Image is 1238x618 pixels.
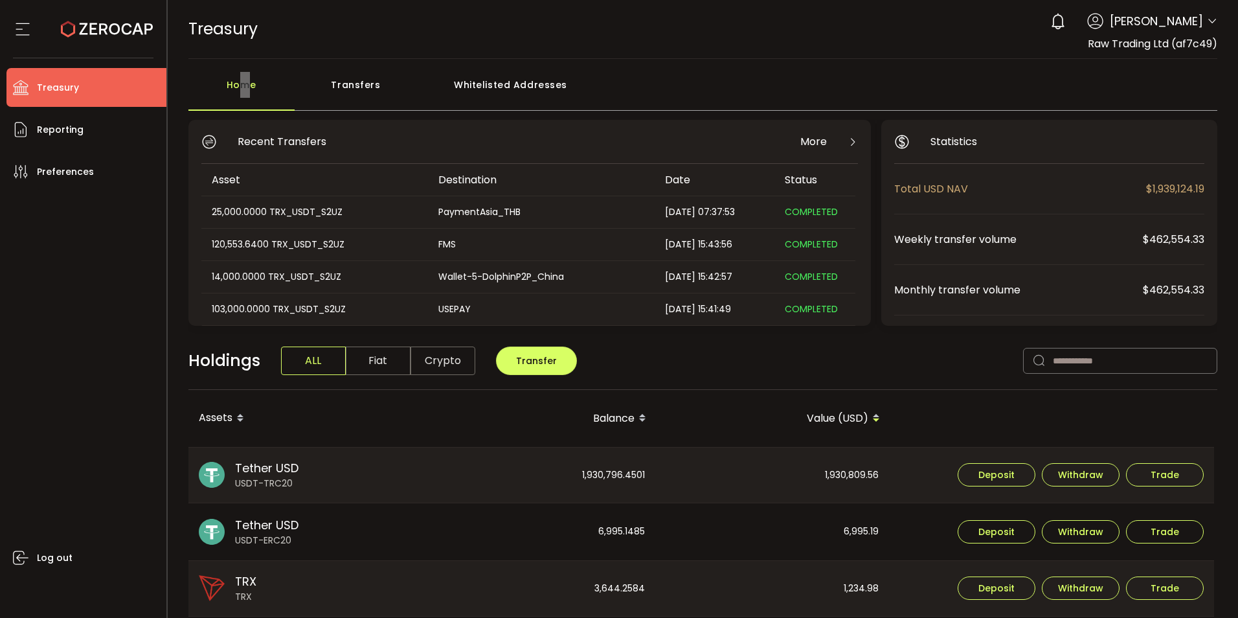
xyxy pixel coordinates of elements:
span: Trade [1151,527,1179,536]
div: 6,995.1485 [423,503,655,560]
img: trx_portfolio.png [199,575,225,601]
div: Status [774,172,855,187]
span: Holdings [188,349,260,373]
span: Log out [37,549,73,567]
span: Transfer [516,354,557,367]
span: Fiat [346,347,411,375]
div: FMS [428,237,653,252]
div: Date [655,172,774,187]
span: COMPLETED [785,205,838,218]
div: [DATE] 15:41:49 [655,302,774,317]
div: PaymentAsia_THB [428,205,653,220]
img: usdt_portfolio.svg [199,519,225,545]
span: More [800,133,827,150]
span: COMPLETED [785,238,838,251]
div: [DATE] 07:37:53 [655,205,774,220]
span: Total USD NAV [894,181,1146,197]
div: Asset [201,172,428,187]
div: 103,000.0000 TRX_USDT_S2UZ [201,302,427,317]
span: Withdraw [1058,527,1103,536]
button: Withdraw [1042,463,1120,486]
span: Trade [1151,470,1179,479]
button: Trade [1126,520,1204,544]
span: Treasury [37,78,79,97]
span: $1,939,124.19 [1146,181,1204,197]
span: Crypto [411,347,475,375]
div: Whitelisted Addresses [418,72,604,111]
div: Balance [423,407,657,429]
span: Treasury [188,17,258,40]
div: 25,000.0000 TRX_USDT_S2UZ [201,205,427,220]
span: Tether USD [235,516,298,534]
span: TRX [235,573,256,590]
span: Preferences [37,163,94,181]
div: Home [188,72,295,111]
span: Withdraw [1058,584,1103,593]
button: Trade [1126,577,1204,600]
span: $462,554.33 [1143,282,1204,298]
span: USDT-ERC20 [235,534,298,547]
div: [DATE] 15:43:56 [655,237,774,252]
div: 1,930,796.4501 [423,448,655,503]
span: Weekly transfer volume [894,231,1143,247]
button: Transfer [496,347,577,375]
button: Withdraw [1042,577,1120,600]
span: [PERSON_NAME] [1110,12,1203,30]
span: Deposit [978,470,1015,479]
span: Raw Trading Ltd (af7c49) [1088,36,1217,51]
div: 1,234.98 [657,561,889,617]
span: USDT-TRC20 [235,477,298,490]
span: Recent Transfers [238,133,326,150]
button: Deposit [958,577,1035,600]
span: Deposit [978,527,1015,536]
div: Destination [428,172,655,187]
button: Deposit [958,520,1035,544]
div: USEPAY [428,302,653,317]
div: [DATE] 15:42:57 [655,269,774,284]
div: 6,995.19 [657,503,889,560]
span: Monthly transfer volume [894,282,1143,298]
span: Reporting [37,120,84,139]
span: Trade [1151,584,1179,593]
div: Wallet-5-DolphinP2P_China [428,269,653,284]
span: $462,554.33 [1143,231,1204,247]
span: Withdraw [1058,470,1103,479]
span: Tether USD [235,459,298,477]
span: Deposit [978,584,1015,593]
span: Statistics [930,133,977,150]
span: COMPLETED [785,303,838,315]
button: Deposit [958,463,1035,486]
img: usdt_portfolio.svg [199,462,225,488]
div: 3,644.2584 [423,561,655,617]
button: Trade [1126,463,1204,486]
div: Assets [188,407,423,429]
span: COMPLETED [785,270,838,283]
div: 14,000.0000 TRX_USDT_S2UZ [201,269,427,284]
div: Value (USD) [657,407,890,429]
div: 120,553.6400 TRX_USDT_S2UZ [201,237,427,252]
button: Withdraw [1042,520,1120,544]
span: TRX [235,590,256,604]
div: Transfers [295,72,418,111]
iframe: Chat Widget [1173,556,1238,618]
span: ALL [281,347,346,375]
div: 1,930,809.56 [657,448,889,503]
